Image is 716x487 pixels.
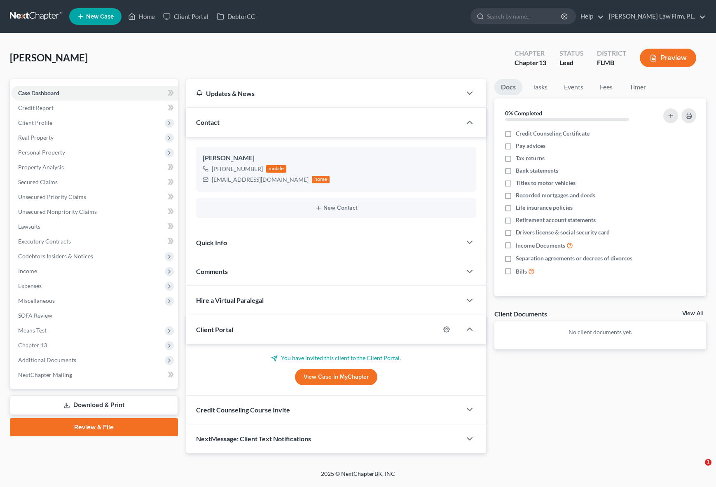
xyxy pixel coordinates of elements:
[18,312,52,319] span: SOFA Review
[196,118,220,126] span: Contact
[597,58,627,68] div: FLMB
[196,239,227,246] span: Quick Info
[12,190,178,204] a: Unsecured Priority Claims
[18,193,86,200] span: Unsecured Priority Claims
[10,396,178,415] a: Download & Print
[18,89,59,96] span: Case Dashboard
[516,129,590,138] span: Credit Counseling Certificate
[516,154,545,162] span: Tax returns
[487,9,562,24] input: Search by name...
[516,254,632,262] span: Separation agreements or decrees of divorces
[18,297,55,304] span: Miscellaneous
[593,79,620,95] a: Fees
[12,86,178,101] a: Case Dashboard
[203,205,470,211] button: New Contact
[516,216,596,224] span: Retirement account statements
[123,470,593,485] div: 2025 © NextChapterBK, INC
[516,267,527,276] span: Bills
[688,459,708,479] iframe: Intercom live chat
[559,58,584,68] div: Lead
[295,369,377,385] a: View Case in MyChapter
[18,267,37,274] span: Income
[18,119,52,126] span: Client Profile
[18,356,76,363] span: Additional Documents
[18,223,40,230] span: Lawsuits
[516,228,610,236] span: Drivers license & social security card
[159,9,213,24] a: Client Portal
[12,160,178,175] a: Property Analysis
[212,165,263,173] div: [PHONE_NUMBER]
[18,371,72,378] span: NextChapter Mailing
[559,49,584,58] div: Status
[682,311,703,316] a: View All
[526,79,554,95] a: Tasks
[623,79,653,95] a: Timer
[18,208,97,215] span: Unsecured Nonpriority Claims
[196,325,233,333] span: Client Portal
[196,296,264,304] span: Hire a Virtual Paralegal
[18,342,47,349] span: Chapter 13
[18,253,93,260] span: Codebtors Insiders & Notices
[12,308,178,323] a: SOFA Review
[12,368,178,382] a: NextChapter Mailing
[516,204,573,212] span: Life insurance policies
[494,79,522,95] a: Docs
[124,9,159,24] a: Home
[12,101,178,115] a: Credit Report
[213,9,259,24] a: DebtorCC
[12,219,178,234] a: Lawsuits
[515,49,546,58] div: Chapter
[312,176,330,183] div: home
[494,309,547,318] div: Client Documents
[576,9,604,24] a: Help
[196,89,452,98] div: Updates & News
[266,165,287,173] div: mobile
[18,282,42,289] span: Expenses
[516,166,558,175] span: Bank statements
[196,435,311,443] span: NextMessage: Client Text Notifications
[203,153,470,163] div: [PERSON_NAME]
[18,238,71,245] span: Executory Contracts
[12,204,178,219] a: Unsecured Nonpriority Claims
[18,149,65,156] span: Personal Property
[196,267,228,275] span: Comments
[86,14,114,20] span: New Case
[557,79,590,95] a: Events
[640,49,696,67] button: Preview
[18,178,58,185] span: Secured Claims
[18,327,47,334] span: Means Test
[12,234,178,249] a: Executory Contracts
[516,142,545,150] span: Pay advices
[18,164,64,171] span: Property Analysis
[196,406,290,414] span: Credit Counseling Course Invite
[516,179,576,187] span: Titles to motor vehicles
[212,176,309,184] div: [EMAIL_ADDRESS][DOMAIN_NAME]
[12,175,178,190] a: Secured Claims
[515,58,546,68] div: Chapter
[196,354,476,362] p: You have invited this client to the Client Portal.
[501,328,700,336] p: No client documents yet.
[505,110,542,117] strong: 0% Completed
[597,49,627,58] div: District
[10,418,178,436] a: Review & File
[18,104,54,111] span: Credit Report
[539,59,546,66] span: 13
[705,459,711,466] span: 1
[10,52,88,63] span: [PERSON_NAME]
[605,9,706,24] a: [PERSON_NAME] Law Firm, P.L.
[18,134,54,141] span: Real Property
[516,241,565,250] span: Income Documents
[516,191,595,199] span: Recorded mortgages and deeds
